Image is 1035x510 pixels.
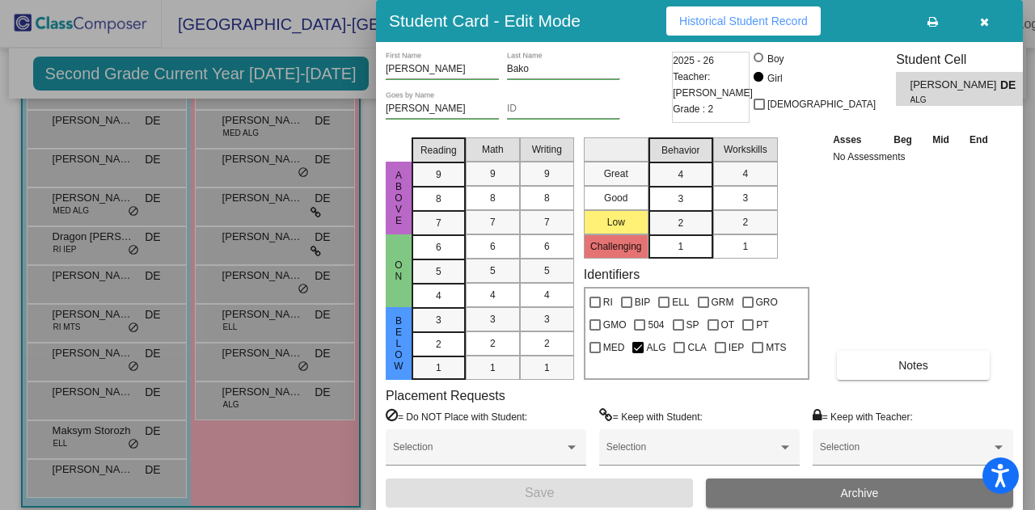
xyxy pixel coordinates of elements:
[678,167,683,182] span: 4
[391,170,406,226] span: Above
[436,167,441,182] span: 9
[648,315,664,335] span: 504
[883,131,922,149] th: Beg
[544,215,550,230] span: 7
[678,239,683,254] span: 1
[436,313,441,327] span: 3
[490,263,496,278] span: 5
[742,166,748,181] span: 4
[837,351,990,380] button: Notes
[742,239,748,254] span: 1
[673,101,713,117] span: Grade : 2
[678,216,683,230] span: 2
[635,293,650,312] span: BIP
[490,215,496,230] span: 7
[666,6,821,36] button: Historical Student Record
[679,15,808,27] span: Historical Student Record
[436,289,441,303] span: 4
[724,142,767,157] span: Workskills
[436,192,441,206] span: 8
[672,293,689,312] span: ELL
[603,293,613,312] span: RI
[420,143,457,158] span: Reading
[756,315,768,335] span: PT
[729,338,744,357] span: IEP
[673,53,714,69] span: 2025 - 26
[661,143,699,158] span: Behavior
[389,11,581,31] h3: Student Card - Edit Mode
[678,192,683,206] span: 3
[490,288,496,302] span: 4
[766,338,786,357] span: MTS
[910,94,989,106] span: ALG
[673,69,753,101] span: Teacher: [PERSON_NAME]
[841,487,879,499] span: Archive
[813,408,913,424] label: = Keep with Teacher:
[767,71,783,86] div: Girl
[436,264,441,279] span: 5
[603,315,627,335] span: GMO
[712,293,734,312] span: GRM
[767,52,784,66] div: Boy
[544,263,550,278] span: 5
[742,215,748,230] span: 2
[959,131,998,149] th: End
[544,312,550,327] span: 3
[386,478,693,508] button: Save
[898,359,928,372] span: Notes
[482,142,504,157] span: Math
[829,131,883,149] th: Asses
[544,336,550,351] span: 2
[829,149,999,165] td: No Assessments
[490,360,496,375] span: 1
[490,239,496,254] span: 6
[386,408,527,424] label: = Do NOT Place with Student:
[544,191,550,205] span: 8
[436,216,441,230] span: 7
[756,293,778,312] span: GRO
[490,312,496,327] span: 3
[544,288,550,302] span: 4
[686,315,699,335] span: SP
[923,131,959,149] th: Mid
[532,142,562,157] span: Writing
[436,337,441,352] span: 2
[386,103,499,115] input: goes by name
[603,338,625,357] span: MED
[544,239,550,254] span: 6
[490,336,496,351] span: 2
[706,478,1013,508] button: Archive
[544,166,550,181] span: 9
[687,338,706,357] span: CLA
[525,486,554,499] span: Save
[490,191,496,205] span: 8
[646,338,665,357] span: ALG
[391,315,406,372] span: Below
[767,95,876,114] span: [DEMOGRAPHIC_DATA]
[490,166,496,181] span: 9
[1000,77,1023,94] span: DE
[391,259,406,282] span: On
[436,240,441,255] span: 6
[599,408,703,424] label: = Keep with Student:
[584,267,640,282] label: Identifiers
[386,388,505,403] label: Placement Requests
[544,360,550,375] span: 1
[436,360,441,375] span: 1
[742,191,748,205] span: 3
[721,315,735,335] span: OT
[910,77,1000,94] span: [PERSON_NAME]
